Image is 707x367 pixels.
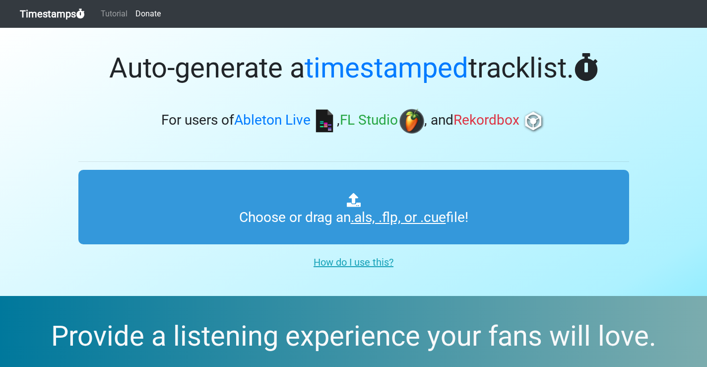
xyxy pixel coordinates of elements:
u: How do I use this? [314,256,393,268]
img: rb.png [521,109,546,134]
img: fl.png [399,109,424,134]
img: ableton.png [312,109,337,134]
h3: For users of , , and [78,109,629,134]
h2: Provide a listening experience your fans will love. [24,320,683,353]
span: FL Studio [340,112,398,129]
a: Donate [131,4,165,24]
span: Rekordbox [453,112,519,129]
span: Ableton Live [234,112,311,129]
a: Timestamps [20,4,85,24]
a: Tutorial [97,4,131,24]
h1: Auto-generate a tracklist. [78,52,629,85]
span: timestamped [305,52,468,84]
